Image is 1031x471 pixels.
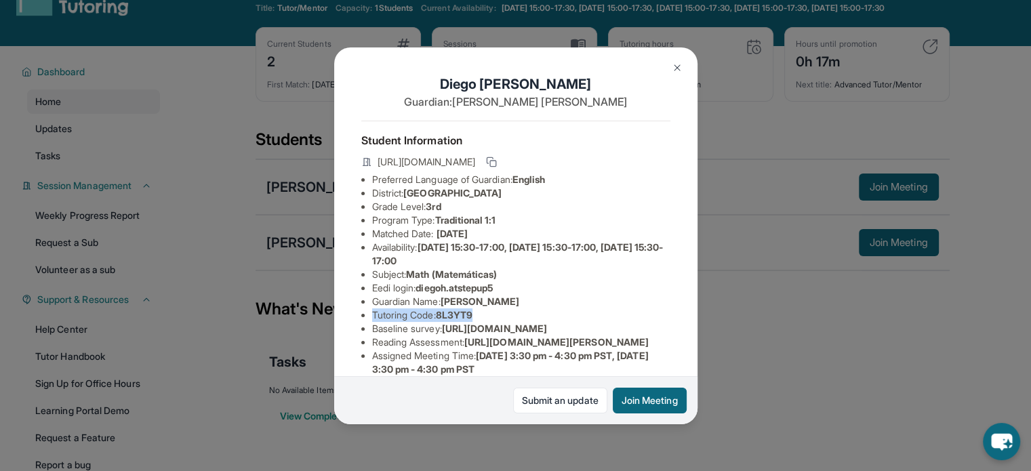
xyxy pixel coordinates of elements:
[372,295,670,308] li: Guardian Name :
[378,155,475,169] span: [URL][DOMAIN_NAME]
[403,187,502,199] span: [GEOGRAPHIC_DATA]
[426,201,441,212] span: 3rd
[372,322,670,335] li: Baseline survey :
[437,228,468,239] span: [DATE]
[416,282,493,293] span: diegoh.atstepup5
[441,295,520,307] span: [PERSON_NAME]
[372,281,670,295] li: Eedi login :
[983,423,1020,460] button: chat-button
[372,241,670,268] li: Availability:
[434,214,496,226] span: Traditional 1:1
[372,200,670,213] li: Grade Level:
[372,173,670,186] li: Preferred Language of Guardian:
[372,268,670,281] li: Subject :
[372,335,670,349] li: Reading Assessment :
[361,132,670,148] h4: Student Information
[672,62,683,73] img: Close Icon
[372,350,649,375] span: [DATE] 3:30 pm - 4:30 pm PST, [DATE] 3:30 pm - 4:30 pm PST
[372,241,664,266] span: [DATE] 15:30-17:00, [DATE] 15:30-17:00, [DATE] 15:30-17:00
[361,94,670,110] p: Guardian: [PERSON_NAME] [PERSON_NAME]
[464,336,649,348] span: [URL][DOMAIN_NAME][PERSON_NAME]
[512,173,546,185] span: English
[372,349,670,376] li: Assigned Meeting Time :
[442,323,547,334] span: [URL][DOMAIN_NAME]
[372,227,670,241] li: Matched Date:
[372,186,670,200] li: District:
[372,308,670,322] li: Tutoring Code :
[613,388,687,413] button: Join Meeting
[406,268,497,280] span: Math (Matemáticas)
[483,154,500,170] button: Copy link
[372,213,670,227] li: Program Type:
[436,309,472,321] span: 8L3YT9
[361,75,670,94] h1: Diego [PERSON_NAME]
[513,388,607,413] a: Submit an update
